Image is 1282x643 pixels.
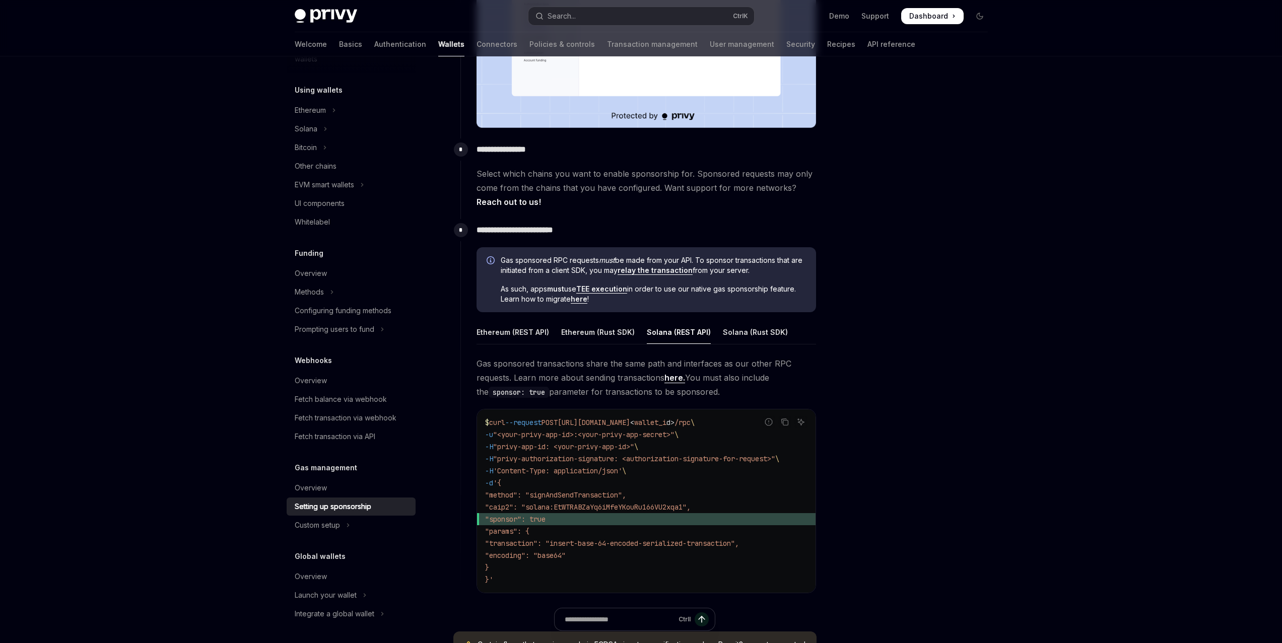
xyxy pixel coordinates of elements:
[295,104,326,116] div: Ethereum
[485,539,739,548] span: "transaction": "insert-base-64-encoded-serialized-transaction",
[295,84,343,96] h5: Using wallets
[778,415,791,428] button: Copy the contents from the code block
[972,8,988,24] button: Toggle dark mode
[295,216,330,228] div: Whitelabel
[827,32,855,56] a: Recipes
[786,32,815,56] a: Security
[295,141,317,154] div: Bitcoin
[287,479,416,497] a: Overview
[487,256,497,266] svg: Info
[710,32,774,56] a: User management
[287,516,416,534] button: Toggle Custom setup section
[485,490,626,499] span: "method": "signAndSendTransaction",
[295,179,354,191] div: EVM smart wallets
[618,266,693,275] a: relay the transaction
[622,466,626,475] span: \
[485,527,529,536] span: "params": {
[287,213,416,231] a: Whitelabel
[295,431,375,443] div: Fetch transaction via API
[493,466,622,475] span: 'Content-Type: application/json'
[691,418,695,427] span: \
[634,418,666,427] span: wallet_i
[485,575,493,584] span: }'
[295,519,340,531] div: Custom setup
[287,194,416,212] a: UI components
[287,157,416,175] a: Other chains
[493,430,674,439] span: "<your-privy-app-id>:<your-privy-app-secret>"
[485,478,493,487] span: -d
[666,418,670,427] span: d
[485,503,691,512] span: "caip2": "solana:EtWTRABZaYq6iMfeYKouRu166VU2xqa1",
[501,255,806,275] span: Gas sponsored RPC requests be made from your API. To sponsor transactions that are initiated from...
[295,9,357,23] img: dark logo
[529,32,595,56] a: Policies & controls
[287,120,416,138] button: Toggle Solana section
[295,482,327,494] div: Overview
[762,415,775,428] button: Report incorrect code
[287,264,416,282] a: Overview
[295,197,345,209] div: UI components
[664,373,685,383] a: here.
[493,478,501,487] span: '{
[485,515,546,524] span: "sponsor": true
[485,563,489,572] span: }
[287,497,416,516] a: Setting up sponsorship
[528,7,754,25] button: Open search
[295,354,332,367] h5: Webhooks
[287,586,416,604] button: Toggle Launch your wallet section
[287,605,416,623] button: Toggle Integrate a global wallet section
[295,375,327,387] div: Overview
[485,418,489,427] span: $
[287,427,416,446] a: Fetch transaction via API
[901,8,964,24] a: Dashboard
[295,570,327,583] div: Overview
[695,612,709,626] button: Send message
[489,387,549,398] code: sponsor: true
[295,247,323,259] h5: Funding
[547,284,564,293] strong: must
[287,320,416,338] button: Toggle Prompting users to fund section
[829,11,849,21] a: Demo
[558,418,630,427] span: [URL][DOMAIN_NAME]
[287,567,416,586] a: Overview
[634,442,638,451] span: \
[505,418,542,427] span: --request
[295,160,336,172] div: Other chains
[287,409,416,427] a: Fetch transaction via webhook
[794,415,807,428] button: Ask AI
[909,11,948,21] span: Dashboard
[295,462,357,474] h5: Gas management
[287,390,416,408] a: Fetch balance via webhook
[548,10,576,22] div: Search...
[485,551,566,560] span: "encoding": "base64"
[561,320,635,344] div: Ethereum (Rust SDK)
[733,12,748,20] span: Ctrl K
[287,283,416,301] button: Toggle Methods section
[485,442,493,451] span: -H
[295,589,357,601] div: Launch your wallet
[295,305,391,317] div: Configuring funding methods
[670,418,674,427] span: >
[295,393,387,405] div: Fetch balance via webhook
[542,418,558,427] span: POST
[493,454,775,463] span: "privy-authorization-signature: <authorization-signature-for-request>"
[501,284,806,304] span: As such, apps use in order to use our native gas sponsorship feature. Learn how to migrate !
[674,430,679,439] span: \
[477,167,816,209] span: Select which chains you want to enable sponsorship for. Sponsored requests may only come from the...
[287,372,416,390] a: Overview
[477,197,541,207] a: Reach out to us!
[630,418,634,427] span: <
[775,454,779,463] span: \
[295,32,327,56] a: Welcome
[295,501,371,513] div: Setting up sponsorship
[607,32,698,56] a: Transaction management
[674,418,691,427] span: /rpc
[287,302,416,320] a: Configuring funding methods
[723,320,788,344] div: Solana (Rust SDK)
[339,32,362,56] a: Basics
[571,295,587,304] a: here
[647,320,711,344] div: Solana (REST API)
[295,608,374,620] div: Integrate a global wallet
[485,454,493,463] span: -H
[295,286,324,298] div: Methods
